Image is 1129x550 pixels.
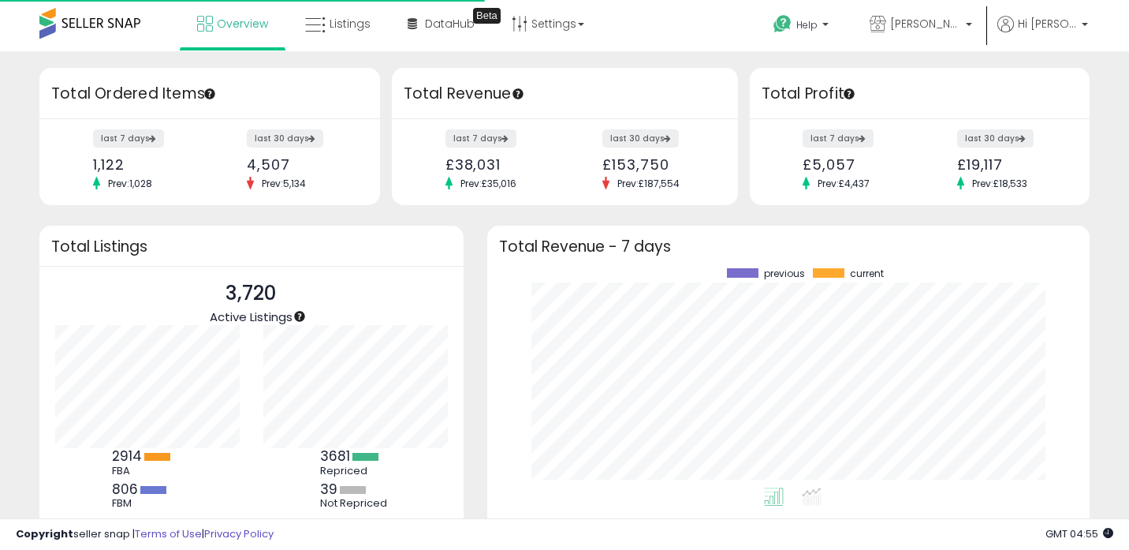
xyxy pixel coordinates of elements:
div: seller snap | | [16,527,274,542]
b: 39 [320,480,337,499]
span: Prev: £18,533 [964,177,1035,190]
span: Prev: 5,134 [254,177,314,190]
div: FBA [112,465,183,477]
span: Overview [217,16,268,32]
span: Prev: £35,016 [453,177,524,190]
span: Active Listings [210,309,292,325]
span: current [850,268,884,279]
label: last 7 days [93,129,164,148]
a: Hi [PERSON_NAME] [997,16,1088,51]
span: Prev: £187,554 [609,177,687,190]
div: Tooltip anchor [473,8,501,24]
div: Repriced [320,465,391,477]
h3: Total Ordered Items [51,83,368,105]
a: Terms of Use [135,526,202,541]
div: £153,750 [602,156,710,173]
div: £19,117 [957,156,1062,173]
label: last 30 days [957,129,1034,148]
div: Tooltip anchor [511,87,525,101]
p: 3,720 [210,279,292,309]
span: 2025-09-10 04:55 GMT [1045,526,1113,541]
span: Listings [330,16,371,32]
i: Get Help [773,14,792,34]
div: FBM [112,497,183,510]
div: £5,057 [803,156,907,173]
div: Tooltip anchor [292,309,307,324]
div: 4,507 [247,156,352,173]
h3: Total Revenue [404,83,726,105]
span: Help [796,18,818,32]
label: last 30 days [247,129,323,148]
label: last 7 days [445,129,516,148]
span: previous [764,268,805,279]
label: last 30 days [602,129,679,148]
label: last 7 days [803,129,874,148]
div: Tooltip anchor [203,87,217,101]
div: Tooltip anchor [842,87,856,101]
h3: Total Revenue - 7 days [499,241,1079,253]
a: Help [761,2,844,51]
div: 1,122 [93,156,198,173]
a: Privacy Policy [204,526,274,541]
span: Prev: £4,437 [810,177,877,190]
h3: Total Profit [762,83,1079,105]
strong: Copyright [16,526,73,541]
div: Not Repriced [320,497,391,510]
div: £38,031 [445,156,553,173]
span: DataHub [425,16,475,32]
b: 3681 [320,447,350,466]
span: [PERSON_NAME] [890,16,961,32]
h3: Total Listings [51,241,452,253]
span: Prev: 1,028 [100,177,160,190]
b: 2914 [112,447,142,466]
span: Hi [PERSON_NAME] [1018,16,1077,32]
b: 806 [112,480,138,499]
